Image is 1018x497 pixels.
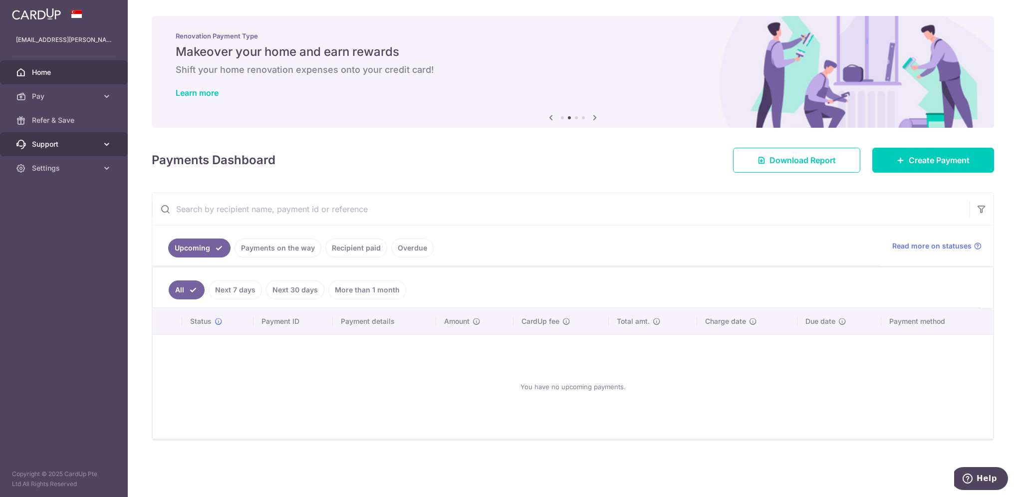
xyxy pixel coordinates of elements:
[266,280,324,299] a: Next 30 days
[169,280,205,299] a: All
[32,163,98,173] span: Settings
[909,154,970,166] span: Create Payment
[176,44,970,60] h5: Makeover your home and earn rewards
[892,241,982,251] a: Read more on statuses
[176,88,219,98] a: Learn more
[12,8,61,20] img: CardUp
[325,239,387,257] a: Recipient paid
[152,16,994,128] img: Renovation banner
[32,139,98,149] span: Support
[165,343,981,431] div: You have no upcoming payments.
[805,316,835,326] span: Due date
[333,308,436,334] th: Payment details
[881,308,993,334] th: Payment method
[152,193,970,225] input: Search by recipient name, payment id or reference
[444,316,470,326] span: Amount
[190,316,212,326] span: Status
[872,148,994,173] a: Create Payment
[235,239,321,257] a: Payments on the way
[391,239,434,257] a: Overdue
[152,151,275,169] h4: Payments Dashboard
[521,316,559,326] span: CardUp fee
[954,467,1008,492] iframe: Opens a widget where you can find more information
[892,241,972,251] span: Read more on statuses
[32,91,98,101] span: Pay
[32,115,98,125] span: Refer & Save
[254,308,333,334] th: Payment ID
[733,148,860,173] a: Download Report
[769,154,836,166] span: Download Report
[328,280,406,299] a: More than 1 month
[32,67,98,77] span: Home
[176,64,970,76] h6: Shift your home renovation expenses onto your credit card!
[16,35,112,45] p: [EMAIL_ADDRESS][PERSON_NAME][DOMAIN_NAME]
[168,239,231,257] a: Upcoming
[176,32,970,40] p: Renovation Payment Type
[617,316,650,326] span: Total amt.
[209,280,262,299] a: Next 7 days
[705,316,746,326] span: Charge date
